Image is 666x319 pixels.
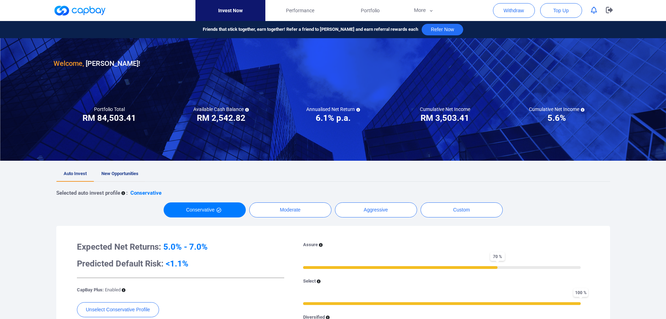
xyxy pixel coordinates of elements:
[203,26,418,33] span: Friends that stick together, earn together! Refer a friend to [PERSON_NAME] and earn referral rew...
[77,302,159,317] button: Unselect Conservative Profile
[553,7,568,14] span: Top Up
[56,189,120,197] p: Selected auto invest profile
[166,259,188,269] span: <1.1%
[420,106,470,112] h5: Cumulative Net Income
[361,7,380,14] span: Portfolio
[490,252,505,261] span: 70 %
[249,202,331,217] button: Moderate
[286,7,314,14] span: Performance
[77,286,121,294] p: CapBay Plus:
[493,3,535,18] button: Withdraw
[83,112,136,124] h3: RM 84,503.41
[164,202,246,217] button: Conservative
[421,112,469,124] h3: RM 3,503.41
[163,242,208,252] span: 5.0% - 7.0%
[316,112,351,124] h3: 6.1% p.a.
[306,106,360,112] h5: Annualised Net Return
[126,189,128,197] p: :
[77,241,284,252] h3: Expected Net Returns:
[105,287,121,292] span: Enabled
[540,3,582,18] button: Top Up
[193,106,249,112] h5: Available Cash Balance
[547,112,566,124] h3: 5.6%
[303,278,316,285] p: Select
[94,106,125,112] h5: Portfolio Total
[64,171,87,176] span: Auto Invest
[573,288,588,297] span: 100 %
[335,202,417,217] button: Aggressive
[130,189,162,197] p: Conservative
[421,202,503,217] button: Custom
[53,58,140,69] h3: [PERSON_NAME] !
[529,106,585,112] h5: Cumulative Net Income
[77,258,284,269] h3: Predicted Default Risk:
[53,59,84,68] span: Welcome,
[197,112,245,124] h3: RM 2,542.82
[101,171,138,176] span: New Opportunities
[303,241,318,249] p: Assure
[422,24,463,35] button: Refer Now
